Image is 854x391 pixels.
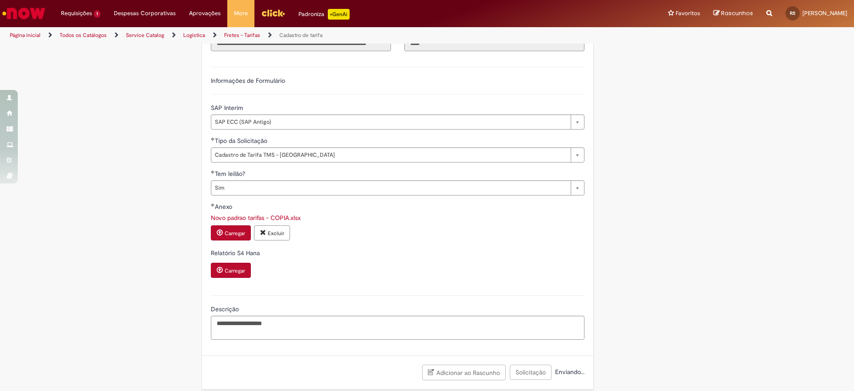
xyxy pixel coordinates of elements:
[328,9,350,20] p: +GenAi
[225,230,245,237] small: Carregar
[211,249,262,257] span: Relatório S4 Hana
[189,9,221,18] span: Aprovações
[126,32,164,39] a: Service Catalog
[211,77,285,85] label: Informações de Formulário
[1,4,47,22] img: ServiceNow
[211,203,215,207] span: Obrigatório Preenchido
[211,263,251,278] button: Carregar anexo de Relatório S4 Hana
[215,170,247,178] span: Tem leilão?
[114,9,176,18] span: Despesas Corporativas
[721,9,753,17] span: Rascunhos
[790,10,795,16] span: RS
[224,32,260,39] a: Fretes - Tarifas
[298,9,350,20] div: Padroniza
[7,27,563,44] ul: Trilhas de página
[261,6,285,20] img: click_logo_yellow_360x200.png
[211,225,251,240] button: Carregar anexo de Anexo Required
[279,32,322,39] a: Cadastro de tarifa
[211,36,391,51] input: Título
[211,214,301,222] a: Download de Novo padrao tarifas - COPIA.xlsx
[211,137,215,141] span: Obrigatório Preenchido
[211,104,245,112] span: SAP Interim
[215,137,269,145] span: Tipo da Solicitação
[713,9,753,18] a: Rascunhos
[94,10,101,18] span: 1
[225,267,245,274] small: Carregar
[802,9,847,17] span: [PERSON_NAME]
[234,9,248,18] span: More
[215,181,566,195] span: Sim
[183,32,205,39] a: Logistica
[61,9,92,18] span: Requisições
[404,36,584,51] input: Código da Unidade
[676,9,700,18] span: Favoritos
[60,32,107,39] a: Todos os Catálogos
[215,203,234,211] span: Anexo
[211,316,584,340] textarea: Descrição
[215,115,566,129] span: SAP ECC (SAP Antigo)
[211,170,215,174] span: Obrigatório Preenchido
[10,32,40,39] a: Página inicial
[553,368,584,376] span: Enviando...
[254,225,290,240] button: Excluir anexo Novo padrao tarifas - COPIA.xlsx
[268,230,284,237] small: Excluir
[215,148,566,162] span: Cadastro de Tarifa TMS - [GEOGRAPHIC_DATA]
[211,305,241,313] span: Descrição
